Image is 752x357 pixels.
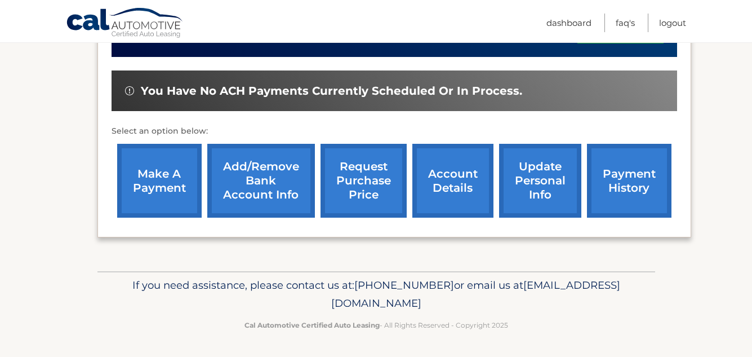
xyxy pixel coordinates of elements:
[412,144,493,218] a: account details
[66,7,184,40] a: Cal Automotive
[207,144,315,218] a: Add/Remove bank account info
[546,14,591,32] a: Dashboard
[105,276,648,312] p: If you need assistance, please contact us at: or email us at
[616,14,635,32] a: FAQ's
[141,84,522,98] span: You have no ACH payments currently scheduled or in process.
[105,319,648,331] p: - All Rights Reserved - Copyright 2025
[331,279,620,310] span: [EMAIL_ADDRESS][DOMAIN_NAME]
[587,144,671,218] a: payment history
[354,279,454,292] span: [PHONE_NUMBER]
[125,86,134,95] img: alert-white.svg
[117,144,202,218] a: make a payment
[112,125,677,138] p: Select an option below:
[321,144,407,218] a: request purchase price
[244,321,380,329] strong: Cal Automotive Certified Auto Leasing
[499,144,581,218] a: update personal info
[659,14,686,32] a: Logout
